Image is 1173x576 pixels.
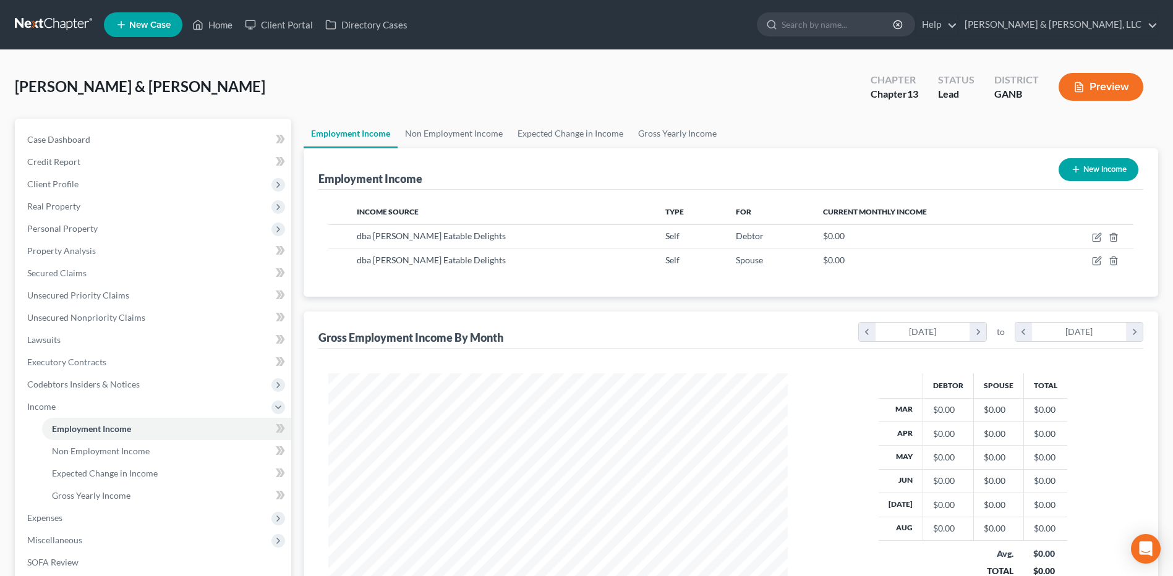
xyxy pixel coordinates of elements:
[17,551,291,574] a: SOFA Review
[27,223,98,234] span: Personal Property
[876,323,970,341] div: [DATE]
[923,373,973,398] th: Debtor
[52,423,131,434] span: Employment Income
[938,87,975,101] div: Lead
[907,88,918,100] span: 13
[933,522,963,535] div: $0.00
[736,255,763,265] span: Spouse
[984,475,1013,487] div: $0.00
[879,398,923,421] th: Mar
[42,485,291,507] a: Gross Yearly Income
[27,357,106,367] span: Executory Contracts
[1059,158,1138,181] button: New Income
[938,73,975,87] div: Status
[879,421,923,445] th: Apr
[17,329,291,351] a: Lawsuits
[984,451,1013,464] div: $0.00
[27,401,56,412] span: Income
[239,14,319,36] a: Client Portal
[1023,421,1067,445] td: $0.00
[52,446,150,456] span: Non Employment Income
[17,151,291,173] a: Credit Report
[984,428,1013,440] div: $0.00
[42,418,291,440] a: Employment Income
[871,73,918,87] div: Chapter
[631,119,724,148] a: Gross Yearly Income
[933,451,963,464] div: $0.00
[984,404,1013,416] div: $0.00
[318,171,422,186] div: Employment Income
[42,462,291,485] a: Expected Change in Income
[27,245,96,256] span: Property Analysis
[1033,548,1057,560] div: $0.00
[933,404,963,416] div: $0.00
[665,231,680,241] span: Self
[17,351,291,373] a: Executory Contracts
[17,284,291,307] a: Unsecured Priority Claims
[1023,469,1067,493] td: $0.00
[859,323,876,341] i: chevron_left
[984,499,1013,511] div: $0.00
[319,14,414,36] a: Directory Cases
[1015,323,1032,341] i: chevron_left
[983,548,1013,560] div: Avg.
[27,379,140,389] span: Codebtors Insiders & Notices
[997,326,1005,338] span: to
[665,255,680,265] span: Self
[27,134,90,145] span: Case Dashboard
[318,330,503,345] div: Gross Employment Income By Month
[357,255,506,265] span: dba [PERSON_NAME] Eatable Delights
[879,517,923,540] th: Aug
[970,323,986,341] i: chevron_right
[782,13,895,36] input: Search by name...
[52,468,158,478] span: Expected Change in Income
[27,557,79,567] span: SOFA Review
[994,87,1039,101] div: GANB
[398,119,510,148] a: Non Employment Income
[17,240,291,262] a: Property Analysis
[665,207,684,216] span: Type
[27,535,82,545] span: Miscellaneous
[357,231,506,241] span: dba [PERSON_NAME] Eatable Delights
[17,307,291,329] a: Unsecured Nonpriority Claims
[27,268,87,278] span: Secured Claims
[1023,493,1067,517] td: $0.00
[736,231,764,241] span: Debtor
[879,493,923,517] th: [DATE]
[1023,398,1067,421] td: $0.00
[27,290,129,300] span: Unsecured Priority Claims
[1126,323,1143,341] i: chevron_right
[823,255,845,265] span: $0.00
[1023,517,1067,540] td: $0.00
[958,14,1158,36] a: [PERSON_NAME] & [PERSON_NAME], LLC
[27,156,80,167] span: Credit Report
[933,428,963,440] div: $0.00
[933,475,963,487] div: $0.00
[42,440,291,462] a: Non Employment Income
[933,499,963,511] div: $0.00
[994,73,1039,87] div: District
[17,262,291,284] a: Secured Claims
[304,119,398,148] a: Employment Income
[17,129,291,151] a: Case Dashboard
[1131,534,1161,564] div: Open Intercom Messenger
[879,446,923,469] th: May
[27,512,62,523] span: Expenses
[27,312,145,323] span: Unsecured Nonpriority Claims
[27,201,80,211] span: Real Property
[879,469,923,493] th: Jun
[186,14,239,36] a: Home
[52,490,130,501] span: Gross Yearly Income
[27,334,61,345] span: Lawsuits
[1023,373,1067,398] th: Total
[1059,73,1143,101] button: Preview
[15,77,265,95] span: [PERSON_NAME] & [PERSON_NAME]
[973,373,1023,398] th: Spouse
[984,522,1013,535] div: $0.00
[129,20,171,30] span: New Case
[916,14,957,36] a: Help
[736,207,751,216] span: For
[1023,446,1067,469] td: $0.00
[871,87,918,101] div: Chapter
[510,119,631,148] a: Expected Change in Income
